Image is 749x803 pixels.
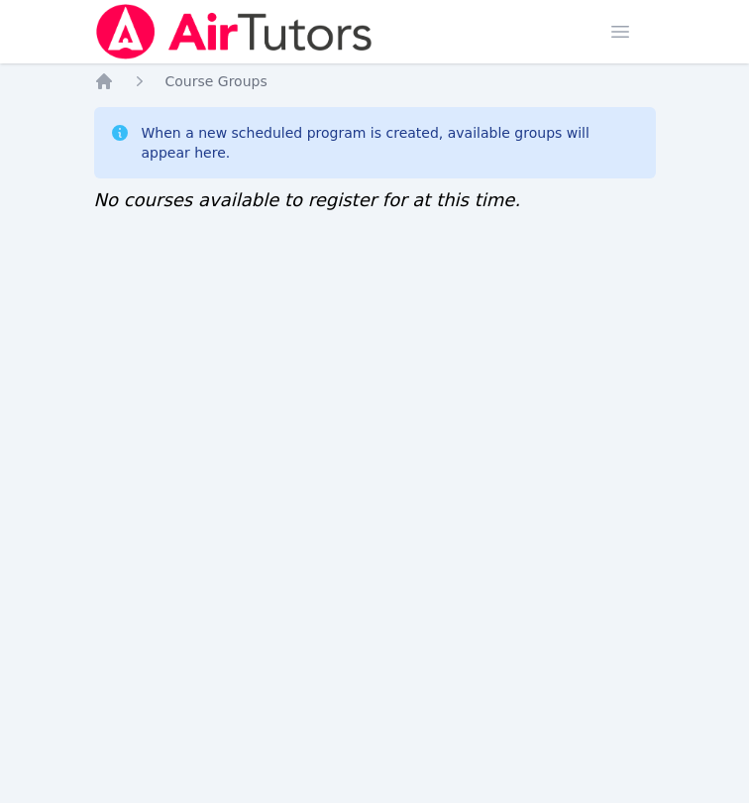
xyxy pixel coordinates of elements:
[94,71,656,91] nav: Breadcrumb
[165,73,267,89] span: Course Groups
[94,4,374,59] img: Air Tutors
[142,123,640,163] div: When a new scheduled program is created, available groups will appear here.
[165,71,267,91] a: Course Groups
[94,189,521,210] span: No courses available to register for at this time.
